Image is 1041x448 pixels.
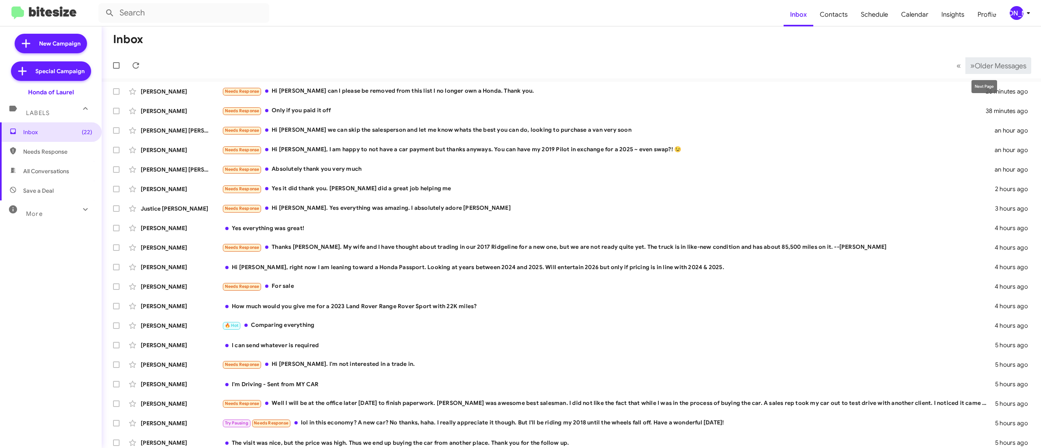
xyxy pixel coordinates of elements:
span: All Conversations [23,167,69,175]
div: Yes it did thank you. [PERSON_NAME] did a great job helping me [222,184,993,194]
span: More [26,210,43,217]
span: Needs Response [225,362,259,367]
span: Labels [26,109,50,117]
div: [PERSON_NAME] [PERSON_NAME] [141,126,222,135]
div: Hi [PERSON_NAME] can I please be removed from this list I no longer own a Honda. Thank you. [222,87,986,96]
div: [PERSON_NAME] [141,87,222,96]
div: an hour ago [993,126,1034,135]
div: Absolutely thank you very much [222,165,993,174]
a: Inbox [784,3,813,26]
div: 38 minutes ago [986,107,1034,115]
button: [PERSON_NAME] [1003,6,1032,20]
a: Calendar [895,3,935,26]
div: I can send whatever is required [222,341,993,349]
div: Yes everything was great! [222,224,993,232]
div: [PERSON_NAME] [141,283,222,291]
span: Needs Response [23,148,92,156]
div: Justice [PERSON_NAME] [141,204,222,213]
div: 4 hours ago [993,244,1034,252]
a: Special Campaign [11,61,91,81]
span: Special Campaign [35,67,85,75]
div: 3 hours ago [993,204,1034,213]
div: [PERSON_NAME] [141,107,222,115]
span: (22) [82,128,92,136]
div: 2 hours ago [993,185,1034,193]
span: Needs Response [225,89,259,94]
div: [PERSON_NAME] [141,146,222,154]
span: Needs Response [225,147,259,152]
div: Hi [PERSON_NAME], I am happy to not have a car payment but thanks anyways. You can have my 2019 P... [222,145,993,154]
span: Needs Response [225,284,259,289]
div: [PERSON_NAME] [1010,6,1024,20]
span: Needs Response [225,245,259,250]
div: an hour ago [993,146,1034,154]
span: Older Messages [975,61,1026,70]
div: Well I will be at the office later [DATE] to finish paperwork. [PERSON_NAME] was awesome best sal... [222,399,993,408]
span: Needs Response [225,128,259,133]
div: Only if you paid it off [222,106,986,115]
span: Needs Response [225,167,259,172]
span: Needs Response [254,420,288,426]
a: New Campaign [15,34,87,53]
span: New Campaign [39,39,81,48]
a: Schedule [854,3,895,26]
div: Hi [PERSON_NAME]. Yes everything was amazing. I absolutely adore [PERSON_NAME] [222,204,993,213]
span: « [956,61,961,71]
input: Search [98,3,269,23]
div: 4 hours ago [993,224,1034,232]
span: Needs Response [225,108,259,113]
div: The visit was nice, but the price was high. Thus we end up buying the car from another place. Tha... [222,439,993,447]
span: Inbox [23,128,92,136]
div: Next Page [971,80,997,93]
a: Contacts [813,3,854,26]
h1: Inbox [113,33,143,46]
div: [PERSON_NAME] [141,244,222,252]
div: 5 hours ago [993,400,1034,408]
div: an hour ago [993,165,1034,174]
div: [PERSON_NAME] [141,380,222,388]
div: 4 hours ago [993,302,1034,310]
span: Needs Response [225,206,259,211]
div: 5 hours ago [993,380,1034,388]
div: 4 hours ago [993,283,1034,291]
div: [PERSON_NAME] [141,302,222,310]
div: Hi [PERSON_NAME] we can skip the salesperson and let me know whats the best you can do, looking t... [222,126,993,135]
div: How much would you give me for a 2023 Land Rover Range Rover Sport with 22K miles? [222,302,993,310]
div: 5 hours ago [993,439,1034,447]
a: Insights [935,3,971,26]
div: For sale [222,282,993,291]
div: Hi [PERSON_NAME]. I'm not interested in a trade in. [222,360,993,369]
span: Needs Response [225,186,259,191]
div: Hi [PERSON_NAME], right now I am leaning toward a Honda Passport. Looking at years between 2024 a... [222,263,993,271]
div: 4 hours ago [993,322,1034,330]
div: [PERSON_NAME] [141,341,222,349]
div: Honda of Laurel [28,88,74,96]
div: lol in this economy? A new car? No thanks, haha. I really appreciate it though. But I'll be ridin... [222,418,993,428]
div: [PERSON_NAME] [141,400,222,408]
div: I'm Driving - Sent from MY CAR [222,380,993,388]
div: [PERSON_NAME] [141,185,222,193]
div: 26 minutes ago [986,87,1034,96]
div: [PERSON_NAME] [141,224,222,232]
div: 4 hours ago [993,263,1034,271]
span: » [970,61,975,71]
button: Next [965,57,1031,74]
div: 5 hours ago [993,361,1034,369]
div: [PERSON_NAME] [141,361,222,369]
div: [PERSON_NAME] [141,419,222,427]
span: Save a Deal [23,187,54,195]
div: Thanks [PERSON_NAME]. My wife and I have thought about trading in our 2017 Ridgeline for a new on... [222,243,993,252]
div: [PERSON_NAME] [141,322,222,330]
a: Profile [971,3,1003,26]
div: [PERSON_NAME] [141,263,222,271]
div: 5 hours ago [993,341,1034,349]
div: 5 hours ago [993,419,1034,427]
span: Try Pausing [225,420,248,426]
div: [PERSON_NAME] [PERSON_NAME] [141,165,222,174]
div: Comparing everything [222,321,993,330]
